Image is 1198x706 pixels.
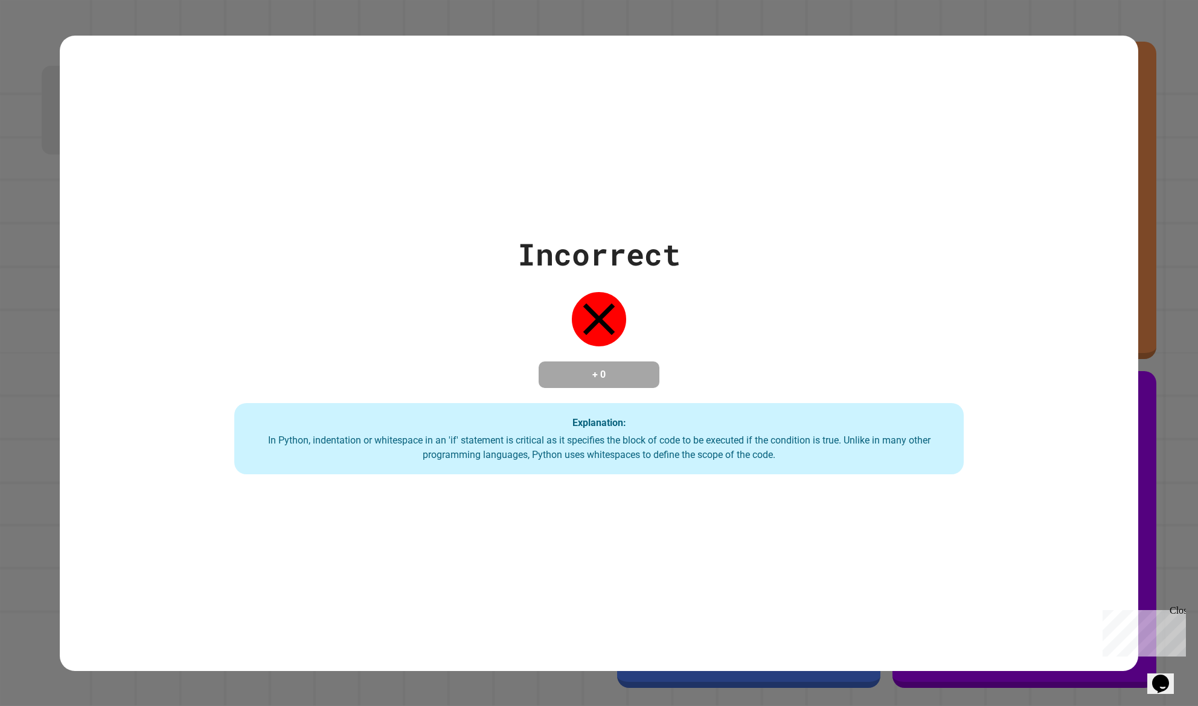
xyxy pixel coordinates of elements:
div: Chat with us now!Close [5,5,83,77]
iframe: chat widget [1098,605,1186,657]
div: In Python, indentation or whitespace in an 'if' statement is critical as it specifies the block o... [246,433,952,462]
div: Incorrect [517,232,681,277]
h4: + 0 [551,367,647,382]
iframe: chat widget [1147,658,1186,694]
strong: Explanation: [572,417,626,428]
